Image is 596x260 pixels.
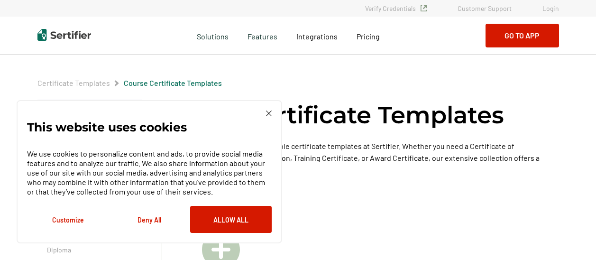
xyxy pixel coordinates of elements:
[37,78,110,88] span: Certificate Templates
[197,29,229,41] span: Solutions
[190,206,272,233] button: Allow All
[124,78,222,88] span: Course Certificate Templates
[365,4,427,12] a: Verify Credentials
[37,78,222,88] div: Breadcrumb
[542,4,559,12] a: Login
[248,29,277,41] span: Features
[296,32,338,41] span: Integrations
[154,100,504,130] h1: Course Certificate Templates
[357,29,380,41] a: Pricing
[37,29,91,41] img: Sertifier | Digital Credentialing Platform
[486,24,559,47] button: Go to App
[421,5,427,11] img: Verified
[47,245,132,255] a: Diploma
[154,140,559,176] p: Explore a wide selection of customizable certificate templates at Sertifier. Whether you need a C...
[27,149,272,196] p: We use cookies to personalize content and ads, to provide social media features and to analyze ou...
[109,206,190,233] button: Deny All
[296,29,338,41] a: Integrations
[124,78,222,87] a: Course Certificate Templates
[27,206,109,233] button: Customize
[37,78,110,87] a: Certificate Templates
[458,4,512,12] a: Customer Support
[266,111,272,116] img: Cookie Popup Close
[357,32,380,41] span: Pricing
[27,122,187,132] p: This website uses cookies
